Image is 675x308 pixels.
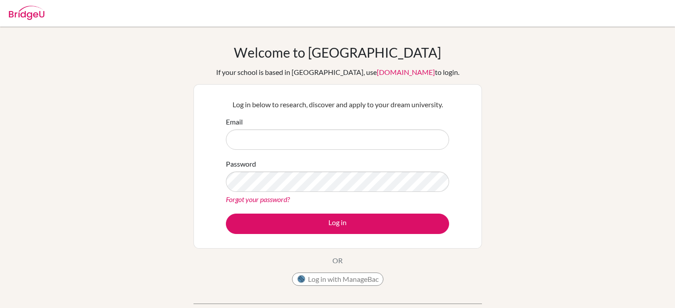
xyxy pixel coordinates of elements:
[377,68,435,76] a: [DOMAIN_NAME]
[226,117,243,127] label: Email
[226,99,449,110] p: Log in below to research, discover and apply to your dream university.
[226,195,290,203] a: Forgot your password?
[234,44,441,60] h1: Welcome to [GEOGRAPHIC_DATA]
[216,67,459,78] div: If your school is based in [GEOGRAPHIC_DATA], use to login.
[226,159,256,169] label: Password
[332,255,343,266] p: OR
[9,6,44,20] img: Bridge-U
[292,273,383,286] button: Log in with ManageBac
[226,214,449,234] button: Log in
[645,278,666,299] iframe: Intercom live chat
